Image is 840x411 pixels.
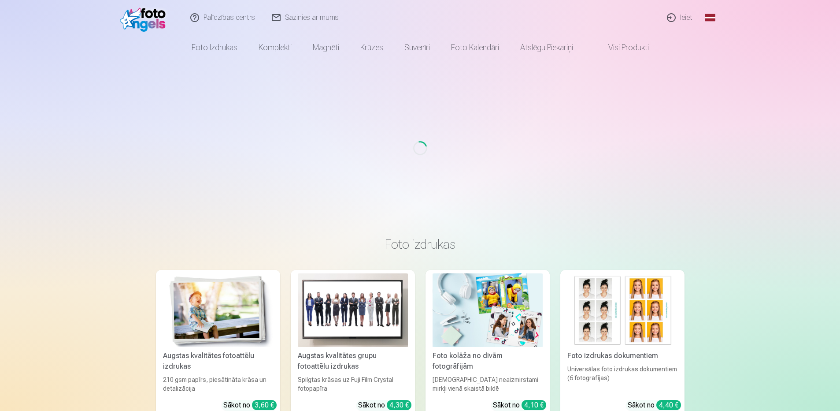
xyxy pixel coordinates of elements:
[181,35,248,60] a: Foto izdrukas
[564,351,681,361] div: Foto izdrukas dokumentiem
[120,4,170,32] img: /fa1
[387,400,411,410] div: 4,30 €
[429,351,546,372] div: Foto kolāža no divām fotogrāfijām
[628,400,681,411] div: Sākot no
[163,273,273,347] img: Augstas kvalitātes fotoattēlu izdrukas
[567,273,677,347] img: Foto izdrukas dokumentiem
[564,365,681,393] div: Universālas foto izdrukas dokumentiem (6 fotogrāfijas)
[159,375,277,393] div: 210 gsm papīrs, piesātināta krāsa un detalizācija
[248,35,302,60] a: Komplekti
[298,273,408,347] img: Augstas kvalitātes grupu fotoattēlu izdrukas
[493,400,546,411] div: Sākot no
[656,400,681,410] div: 4,40 €
[440,35,510,60] a: Foto kalendāri
[294,351,411,372] div: Augstas kvalitātes grupu fotoattēlu izdrukas
[302,35,350,60] a: Magnēti
[522,400,546,410] div: 4,10 €
[433,273,543,347] img: Foto kolāža no divām fotogrāfijām
[163,236,677,252] h3: Foto izdrukas
[429,375,546,393] div: [DEMOGRAPHIC_DATA] neaizmirstami mirkļi vienā skaistā bildē
[394,35,440,60] a: Suvenīri
[584,35,659,60] a: Visi produkti
[510,35,584,60] a: Atslēgu piekariņi
[350,35,394,60] a: Krūzes
[294,375,411,393] div: Spilgtas krāsas uz Fuji Film Crystal fotopapīra
[358,400,411,411] div: Sākot no
[159,351,277,372] div: Augstas kvalitātes fotoattēlu izdrukas
[252,400,277,410] div: 3,60 €
[223,400,277,411] div: Sākot no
